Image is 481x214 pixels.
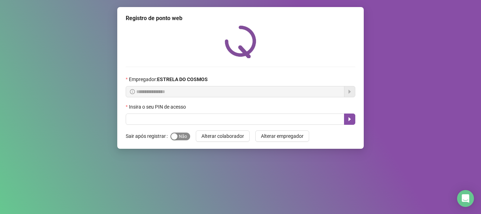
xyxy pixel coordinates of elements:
label: Sair após registrar [126,130,170,142]
div: Registro de ponto web [126,14,355,23]
img: QRPoint [225,25,256,58]
span: info-circle [130,89,135,94]
strong: ESTRELA DO COSMOS [157,77,208,82]
span: caret-right [347,116,352,122]
label: Insira o seu PIN de acesso [126,103,190,111]
button: Alterar empregador [255,130,309,142]
span: Alterar empregador [261,132,304,140]
span: Alterar colaborador [201,132,244,140]
div: Open Intercom Messenger [457,190,474,207]
span: Empregador : [129,75,208,83]
button: Alterar colaborador [196,130,250,142]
